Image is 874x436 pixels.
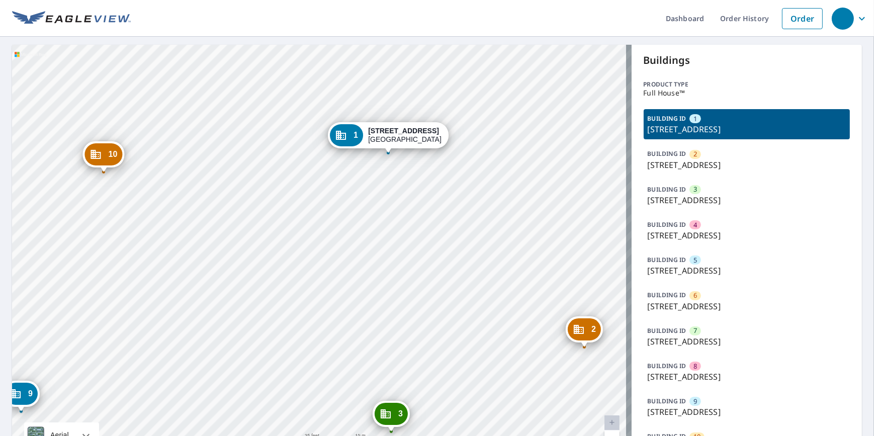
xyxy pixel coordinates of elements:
[648,362,686,370] p: BUILDING ID
[693,114,697,124] span: 1
[648,149,686,158] p: BUILDING ID
[693,255,697,265] span: 5
[648,265,846,277] p: [STREET_ADDRESS]
[398,410,403,417] span: 3
[648,406,846,418] p: [STREET_ADDRESS]
[693,220,697,230] span: 4
[648,335,846,347] p: [STREET_ADDRESS]
[644,89,850,97] p: Full House™
[648,194,846,206] p: [STREET_ADDRESS]
[368,127,439,135] strong: [STREET_ADDRESS]
[373,401,410,432] div: Dropped pin, building 3, Commercial property, 2124 W 27th St Cedar Falls, IA 50613
[368,127,442,144] div: [GEOGRAPHIC_DATA]
[644,80,850,89] p: Product type
[82,141,124,172] div: Dropped pin, building 10, Commercial property, 2124 W 27th St Cedar Falls, IA 50613
[648,397,686,405] p: BUILDING ID
[693,149,697,159] span: 2
[648,300,846,312] p: [STREET_ADDRESS]
[108,150,117,158] span: 10
[648,159,846,171] p: [STREET_ADDRESS]
[591,325,596,333] span: 2
[648,371,846,383] p: [STREET_ADDRESS]
[604,415,620,430] a: Current Level 20, Zoom In Disabled
[782,8,823,29] a: Order
[648,291,686,299] p: BUILDING ID
[648,185,686,194] p: BUILDING ID
[566,316,603,347] div: Dropped pin, building 2, Commercial property, 2124 W 27th St Cedar Falls, IA 50613
[693,362,697,371] span: 8
[12,11,131,26] img: EV Logo
[648,220,686,229] p: BUILDING ID
[644,53,850,68] p: Buildings
[693,326,697,335] span: 7
[354,131,358,139] span: 1
[648,229,846,241] p: [STREET_ADDRESS]
[328,122,449,153] div: Dropped pin, building 1, Commercial property, 2124 W 27th St Cedar Falls, IA 50613
[648,326,686,335] p: BUILDING ID
[28,390,33,397] span: 9
[648,255,686,264] p: BUILDING ID
[693,291,697,300] span: 6
[693,397,697,406] span: 9
[648,114,686,123] p: BUILDING ID
[648,123,846,135] p: [STREET_ADDRESS]
[693,185,697,194] span: 3
[3,381,40,412] div: Dropped pin, building 9, Commercial property, 2124 W 27th St Cedar Falls, IA 50613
